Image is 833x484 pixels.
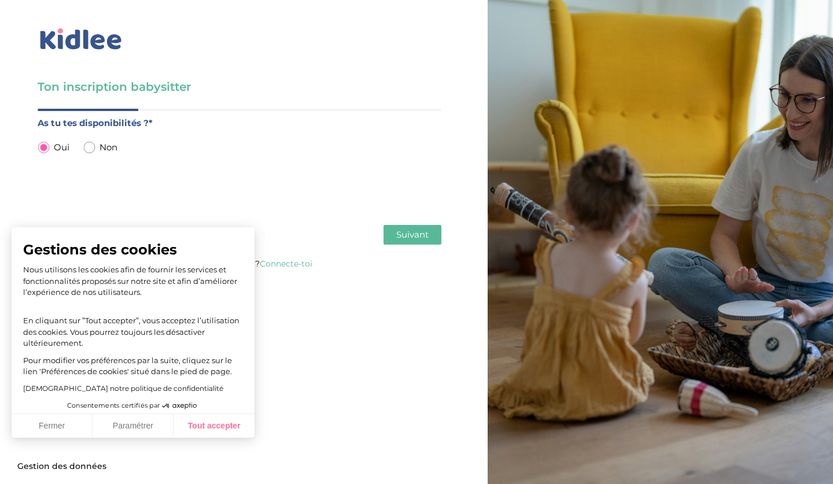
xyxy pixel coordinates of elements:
[23,355,243,378] p: Pour modifier vos préférences par la suite, cliquez sur le lien 'Préférences de cookies' situé da...
[12,414,93,438] button: Fermer
[162,389,197,423] svg: Axeptio
[174,414,255,438] button: Tout accepter
[260,258,312,269] a: Connecte-toi
[23,241,243,258] span: Gestions des cookies
[23,264,243,298] p: Nous utilisons les cookies afin de fournir les services et fonctionnalités proposés sur notre sit...
[396,229,429,240] span: Suivant
[99,140,117,155] span: Non
[61,398,205,413] button: Consentements certifiés par
[93,414,174,438] button: Paramétrer
[10,455,113,479] button: Fermer le widget sans consentement
[384,225,441,245] button: Suivant
[38,225,95,245] button: Retour
[23,384,223,393] a: [DEMOGRAPHIC_DATA] notre politique de confidentialité
[67,402,160,409] span: Consentements certifiés par
[17,461,106,472] span: Gestion des données
[38,79,441,95] h3: Ton inscription babysitter
[54,140,69,155] span: Oui
[23,304,243,349] p: En cliquant sur ”Tout accepter”, vous acceptez l’utilisation des cookies. Vous pourrez toujours l...
[38,116,441,131] label: As tu tes disponibilités ?*
[38,26,124,53] img: logo_kidlee_bleu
